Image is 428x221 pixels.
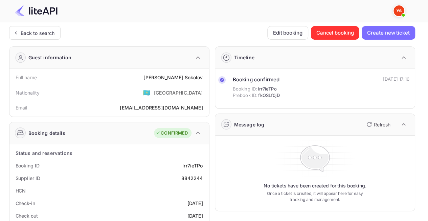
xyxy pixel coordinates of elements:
div: [GEOGRAPHIC_DATA] [154,89,203,96]
button: Create new ticket [362,26,415,40]
div: [DATE] 17:16 [383,76,409,83]
p: Refresh [374,121,390,128]
div: Supplier ID [16,175,40,182]
img: LiteAPI Logo [15,5,58,16]
div: CONFIRMED [156,130,188,137]
div: [EMAIL_ADDRESS][DOMAIN_NAME] [120,104,203,111]
div: Booking confirmed [233,76,280,84]
div: lrr7ieTPo [182,162,203,169]
button: Refresh [362,119,393,130]
div: Email [16,104,27,111]
button: Cancel booking [311,26,359,40]
div: Guest information [28,54,72,61]
div: [PERSON_NAME] Sokolov [143,74,203,81]
div: HCN [16,187,26,194]
div: Nationality [16,89,40,96]
button: Edit booking [267,26,308,40]
span: Booking ID: [233,86,257,93]
span: Prebook ID: [233,92,258,99]
div: [DATE] [187,200,203,207]
div: Message log [234,121,265,128]
div: Full name [16,74,37,81]
div: Booking ID [16,162,40,169]
p: Once a ticket is created, it will appear here for easy tracking and management. [262,190,368,203]
span: fkOSLf0jD [258,92,279,99]
div: Timeline [234,54,254,61]
div: Back to search [21,29,55,37]
div: 8842244 [181,175,203,182]
div: Check out [16,212,38,219]
p: No tickets have been created for this booking. [264,182,366,189]
span: lrr7ieTPo [258,86,276,93]
div: Status and reservations [16,149,72,157]
div: Check-in [16,200,35,207]
div: Booking details [28,129,65,137]
div: [DATE] [187,212,203,219]
span: United States [143,86,151,99]
img: Yandex Support [393,5,404,16]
